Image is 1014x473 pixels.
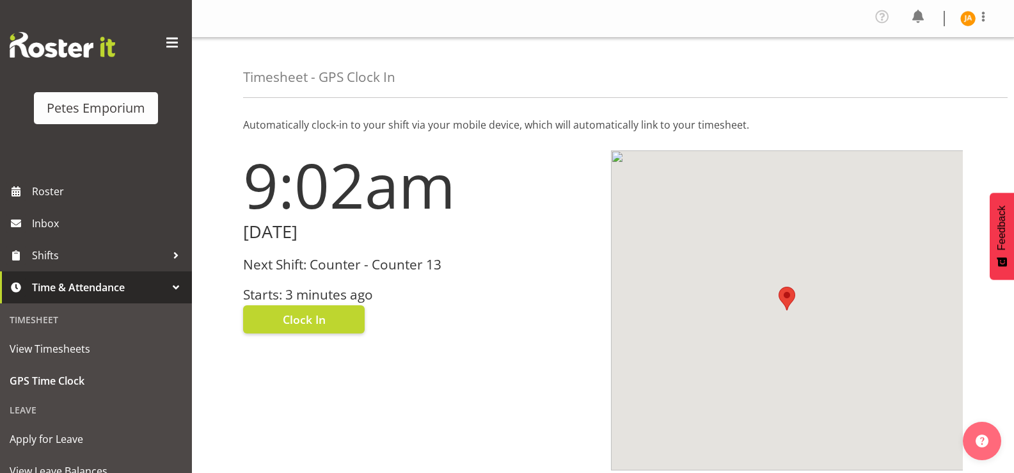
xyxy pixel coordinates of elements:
h3: Starts: 3 minutes ago [243,287,596,302]
img: jeseryl-armstrong10788.jpg [960,11,976,26]
span: Shifts [32,246,166,265]
span: Roster [32,182,186,201]
h2: [DATE] [243,222,596,242]
h1: 9:02am [243,150,596,220]
p: Automatically clock-in to your shift via your mobile device, which will automatically link to you... [243,117,963,132]
h4: Timesheet - GPS Clock In [243,70,395,84]
span: Apply for Leave [10,429,182,449]
span: GPS Time Clock [10,371,182,390]
a: Apply for Leave [3,423,189,455]
div: Petes Emporium [47,99,145,118]
a: GPS Time Clock [3,365,189,397]
span: Clock In [283,311,326,328]
span: Time & Attendance [32,278,166,297]
a: View Timesheets [3,333,189,365]
span: Inbox [32,214,186,233]
h3: Next Shift: Counter - Counter 13 [243,257,596,272]
img: Rosterit website logo [10,32,115,58]
span: View Timesheets [10,339,182,358]
img: help-xxl-2.png [976,435,988,447]
div: Timesheet [3,307,189,333]
span: Feedback [996,205,1008,250]
div: Leave [3,397,189,423]
button: Feedback - Show survey [990,193,1014,280]
button: Clock In [243,305,365,333]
